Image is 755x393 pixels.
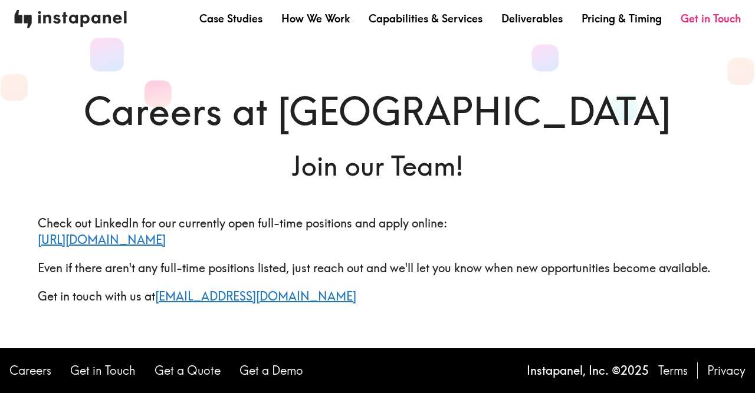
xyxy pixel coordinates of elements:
a: Get a Demo [239,362,303,379]
a: [EMAIL_ADDRESS][DOMAIN_NAME] [155,289,356,303]
p: Instapanel, Inc. © 2025 [527,362,649,379]
a: [URL][DOMAIN_NAME] [38,232,166,247]
a: Get in Touch [70,362,136,379]
a: Terms [658,362,688,379]
h1: Careers at [GEOGRAPHIC_DATA] [38,85,717,138]
a: Careers [9,362,51,379]
a: Get in Touch [681,11,741,26]
a: How We Work [281,11,350,26]
a: Case Studies [199,11,262,26]
p: Even if there aren't any full-time positions listed, just reach out and we'll let you know when n... [38,260,717,276]
a: Pricing & Timing [582,11,662,26]
p: Get in touch with us at [38,288,717,305]
p: Check out LinkedIn for our currently open full-time positions and apply online: [38,215,717,248]
img: instapanel [14,10,127,28]
a: Privacy [707,362,746,379]
h6: Join our Team! [38,147,717,184]
a: Deliverables [501,11,563,26]
a: Capabilities & Services [369,11,482,26]
a: Get a Quote [155,362,221,379]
